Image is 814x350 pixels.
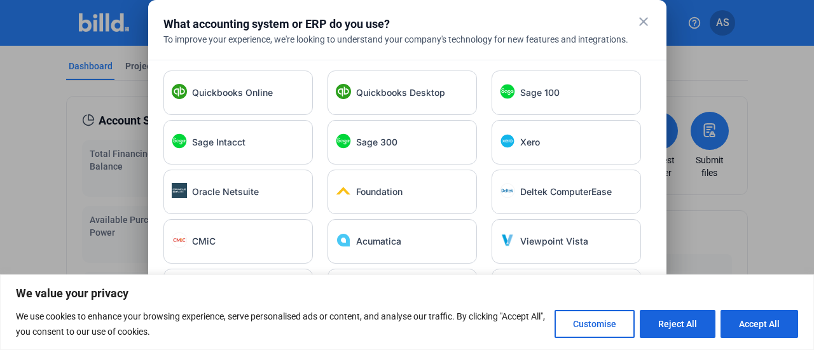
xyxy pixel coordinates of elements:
[356,185,403,198] span: Foundation
[520,86,560,99] span: Sage 100
[555,310,635,338] button: Customise
[636,14,651,29] mat-icon: close
[192,136,245,149] span: Sage Intacct
[163,15,619,33] div: What accounting system or ERP do you use?
[356,86,445,99] span: Quickbooks Desktop
[520,235,588,248] span: Viewpoint Vista
[16,309,545,339] p: We use cookies to enhance your browsing experience, serve personalised ads or content, and analys...
[356,136,397,149] span: Sage 300
[16,286,798,301] p: We value your privacy
[640,310,715,338] button: Reject All
[356,235,401,248] span: Acumatica
[192,185,259,198] span: Oracle Netsuite
[163,33,651,46] div: To improve your experience, we're looking to understand your company's technology for new feature...
[520,136,540,149] span: Xero
[192,86,273,99] span: Quickbooks Online
[192,235,216,248] span: CMiC
[520,185,612,198] span: Deltek ComputerEase
[721,310,798,338] button: Accept All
